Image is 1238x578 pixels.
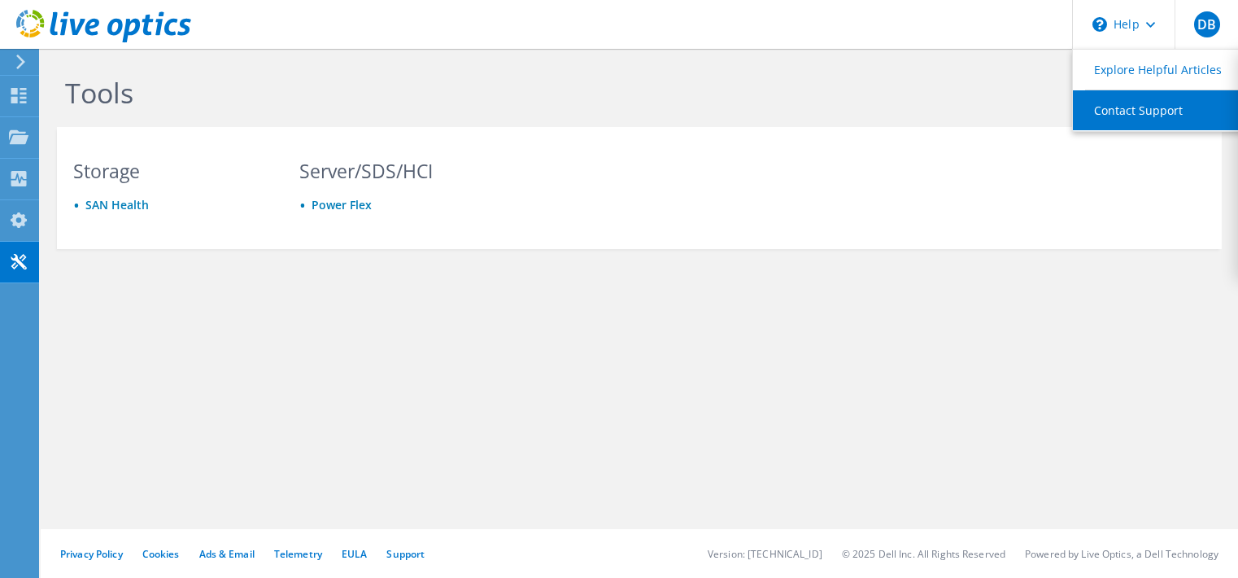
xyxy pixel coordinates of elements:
a: Support [386,547,425,561]
li: Powered by Live Optics, a Dell Technology [1025,547,1218,561]
a: Ads & Email [199,547,255,561]
a: SAN Health [85,197,149,212]
a: Cookies [142,547,180,561]
a: EULA [342,547,367,561]
h1: Tools [65,76,1163,110]
h3: Storage [73,162,268,180]
li: © 2025 Dell Inc. All Rights Reserved [842,547,1005,561]
a: Telemetry [274,547,322,561]
li: Version: [TECHNICAL_ID] [708,547,822,561]
h3: Server/SDS/HCI [299,162,495,180]
a: Privacy Policy [60,547,123,561]
svg: \n [1092,17,1107,32]
a: Power Flex [312,197,372,212]
span: DB [1194,11,1220,37]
